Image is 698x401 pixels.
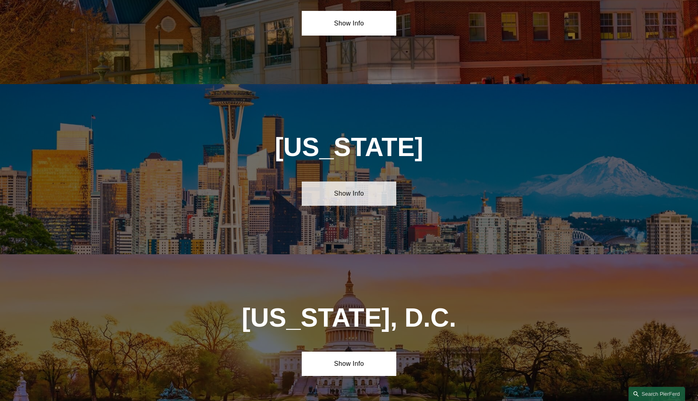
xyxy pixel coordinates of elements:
a: Search this site [629,387,685,401]
h1: [US_STATE] [255,133,444,162]
a: Show Info [302,352,396,376]
a: Show Info [302,182,396,206]
a: Show Info [302,11,396,35]
h1: [US_STATE], D.C. [208,303,490,333]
